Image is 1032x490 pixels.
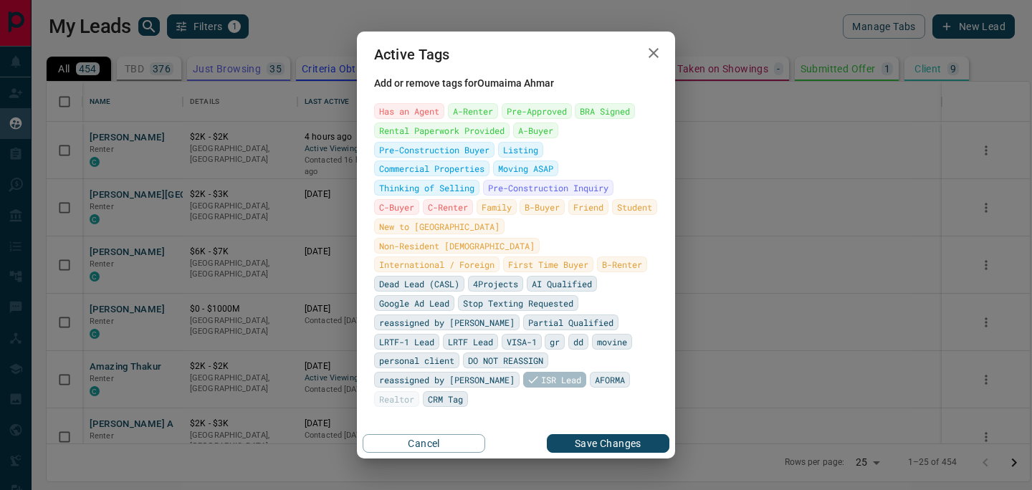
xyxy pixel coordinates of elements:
div: DO NOT REASSIGN [463,352,548,368]
div: B-Buyer [520,199,565,215]
span: Rental Paperwork Provided [379,123,505,138]
div: Pre-Construction Buyer [374,142,494,158]
span: LRTF-1 Lead [379,335,434,349]
div: Google Ad Lead [374,295,454,311]
div: AFORMA [590,372,630,388]
div: A-Buyer [513,123,558,138]
div: reassigned by [PERSON_NAME] [374,314,520,330]
span: AI Qualified [532,277,592,291]
div: movine [592,334,632,350]
span: Pre-Approved [507,104,567,118]
div: Non-Resident [DEMOGRAPHIC_DATA] [374,238,540,254]
span: Has an Agent [379,104,439,118]
div: LRTF Lead [443,334,498,350]
div: Commercial Properties [374,160,489,176]
div: C-Renter [423,199,473,215]
span: Stop Texting Requested [463,296,573,310]
span: First Time Buyer [508,257,588,272]
span: dd [573,335,583,349]
span: Pre-Construction Buyer [379,143,489,157]
div: Thinking of Selling [374,180,479,196]
div: BRA Signed [575,103,635,119]
div: Partial Qualified [523,314,618,330]
div: Pre-Construction Inquiry [483,180,613,196]
span: Pre-Construction Inquiry [488,181,608,195]
span: movine [597,335,627,349]
span: LRTF Lead [448,335,493,349]
span: AFORMA [595,373,625,387]
div: dd [568,334,588,350]
span: 4Projects [473,277,518,291]
div: CRM Tag [423,391,468,407]
span: personal client [379,353,454,367]
span: B-Renter [602,257,642,272]
div: New to [GEOGRAPHIC_DATA] [374,218,505,234]
div: Friend [568,199,608,215]
span: A-Buyer [518,123,553,138]
span: reassigned by [PERSON_NAME] [379,373,515,387]
span: Listing [503,143,538,157]
span: B-Buyer [525,200,560,214]
div: reassigned by [PERSON_NAME] [374,372,520,388]
span: CRM Tag [428,392,463,406]
span: C-Renter [428,200,468,214]
div: International / Foreign [374,256,500,272]
div: Has an Agent [374,103,444,119]
span: Thinking of Selling [379,181,474,195]
div: Dead Lead (CASL) [374,276,464,292]
span: DO NOT REASSIGN [468,353,543,367]
div: Moving ASAP [493,160,558,176]
button: Save Changes [547,434,669,453]
div: Family [477,199,517,215]
span: A-Renter [453,104,493,118]
div: Listing [498,142,543,158]
span: Student [617,200,652,214]
div: C-Buyer [374,199,419,215]
div: LRTF-1 Lead [374,334,439,350]
span: gr [550,335,560,349]
span: Moving ASAP [498,161,553,176]
span: Partial Qualified [528,315,613,330]
span: Add or remove tags for Oumaima Ahmar [374,77,658,89]
span: Family [482,200,512,214]
div: Student [612,199,657,215]
button: Cancel [363,434,485,453]
span: BRA Signed [580,104,630,118]
div: personal client [374,352,459,368]
div: AI Qualified [527,276,597,292]
span: New to [GEOGRAPHIC_DATA] [379,219,500,234]
div: B-Renter [597,256,647,272]
span: VISA-1 [507,335,537,349]
div: VISA-1 [502,334,542,350]
span: Dead Lead (CASL) [379,277,459,291]
span: Non-Resident [DEMOGRAPHIC_DATA] [379,239,535,253]
span: Commercial Properties [379,161,484,176]
div: gr [545,334,565,350]
h2: Active Tags [357,32,467,77]
div: A-Renter [448,103,498,119]
div: Rental Paperwork Provided [374,123,510,138]
span: Friend [573,200,603,214]
div: Pre-Approved [502,103,572,119]
span: Google Ad Lead [379,296,449,310]
span: International / Foreign [379,257,494,272]
div: Stop Texting Requested [458,295,578,311]
div: 4Projects [468,276,523,292]
span: reassigned by [PERSON_NAME] [379,315,515,330]
span: C-Buyer [379,200,414,214]
div: First Time Buyer [503,256,593,272]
